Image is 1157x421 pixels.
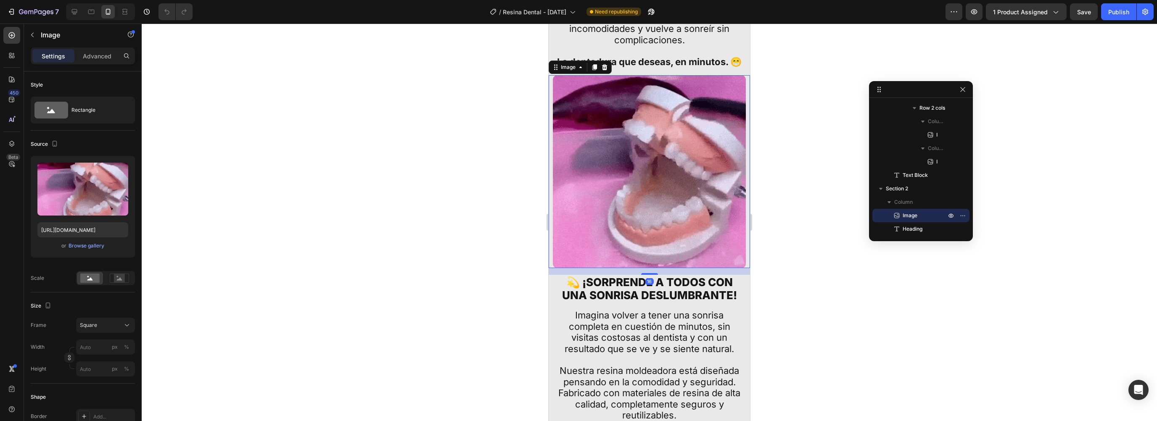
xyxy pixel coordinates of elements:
span: or [61,241,66,251]
div: Undo/Redo [158,3,193,20]
p: Advanced [83,52,111,61]
button: Publish [1101,3,1136,20]
div: Size [31,300,53,312]
div: Browse gallery [69,242,104,250]
span: Text Block [903,171,928,179]
span: / [499,8,501,16]
p: Imagina volver a tener una sonrisa completa en cuestión de minutos, sin visitas costosas al denti... [6,286,195,397]
div: Publish [1108,8,1129,16]
div: Shape [31,393,46,401]
img: preview-image [37,163,128,216]
div: % [124,343,129,351]
span: Image [903,211,917,220]
span: Column 1 [928,117,948,126]
span: Image [936,131,938,139]
input: https://example.com/image.jpg [37,222,128,237]
span: Heading [903,225,922,233]
span: Column 2 [928,144,948,153]
div: % [124,365,129,373]
span: Save [1077,8,1091,16]
button: % [110,342,120,352]
span: Image [936,158,938,166]
input: px% [76,361,135,376]
button: px [122,364,132,374]
div: Rectangle [71,100,123,120]
div: Open Intercom Messenger [1128,380,1149,400]
span: 1 product assigned [993,8,1048,16]
div: Border [31,413,47,420]
button: % [110,364,120,374]
div: Source [31,139,60,150]
button: 1 product assigned [986,3,1067,20]
span: Column [894,198,913,206]
p: Settings [42,52,65,61]
span: Row 2 cols [919,104,945,112]
div: Beta [6,154,20,161]
span: Section 2 [886,184,908,193]
button: px [122,342,132,352]
div: 450 [8,89,20,96]
strong: La dentadura que deseas, en minutos. 😁 [8,33,193,44]
div: 16 [97,255,105,261]
p: Image [41,30,112,40]
div: px [112,343,118,351]
label: Frame [31,321,46,329]
span: Resina Dental - [DATE] [503,8,566,16]
p: 7 [55,7,59,17]
iframe: Design area [549,24,750,421]
h2: 💫 ¡SORPRENDE A TODOS CON UNA SONRISA DESLUMBRANTE! [4,251,197,279]
button: Square [76,318,135,333]
label: Width [31,343,45,351]
div: Style [31,81,43,89]
label: Height [31,365,46,373]
div: Image [11,40,29,47]
span: Need republishing [595,8,638,16]
input: px% [76,339,135,355]
button: Save [1070,3,1098,20]
button: Browse gallery [68,242,105,250]
img: gempages_531288326997541701-a3a2c431-b6bf-4049-99e1-492f1a8367c1_768x.webp [4,52,197,245]
div: Add... [93,413,133,421]
span: Square [80,321,97,329]
div: Scale [31,274,44,282]
div: px [112,365,118,373]
button: 7 [3,3,63,20]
